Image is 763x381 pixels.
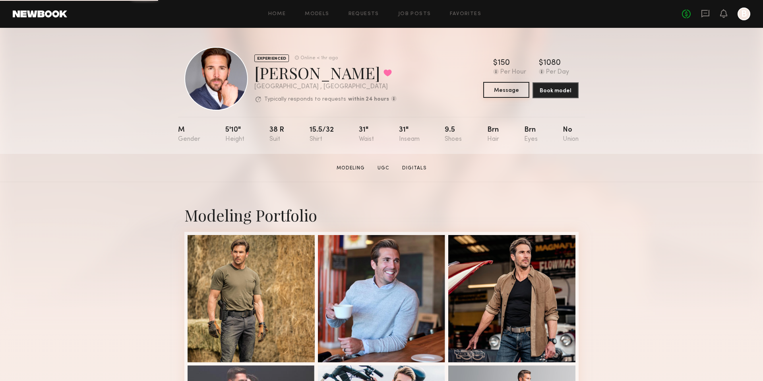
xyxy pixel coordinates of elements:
[349,12,379,17] a: Requests
[264,97,346,102] p: Typically responds to requests
[533,82,579,98] button: Book model
[359,126,374,143] div: 31"
[493,59,498,67] div: $
[483,82,529,98] button: Message
[268,12,286,17] a: Home
[543,59,561,67] div: 1080
[487,126,499,143] div: Brn
[546,69,569,76] div: Per Day
[254,62,397,83] div: [PERSON_NAME]
[348,97,389,102] b: within 24 hours
[254,54,289,62] div: EXPERIENCED
[300,56,338,61] div: Online < 1hr ago
[399,165,430,172] a: Digitals
[305,12,329,17] a: Models
[184,204,579,225] div: Modeling Portfolio
[269,126,284,143] div: 38 r
[398,12,431,17] a: Job Posts
[178,126,200,143] div: M
[450,12,481,17] a: Favorites
[399,126,420,143] div: 31"
[563,126,579,143] div: No
[445,126,462,143] div: 9.5
[254,84,397,90] div: [GEOGRAPHIC_DATA] , [GEOGRAPHIC_DATA]
[498,59,510,67] div: 150
[374,165,393,172] a: UGC
[539,59,543,67] div: $
[738,8,750,20] a: B
[310,126,334,143] div: 15.5/32
[524,126,538,143] div: Brn
[225,126,244,143] div: 5'10"
[500,69,526,76] div: Per Hour
[333,165,368,172] a: Modeling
